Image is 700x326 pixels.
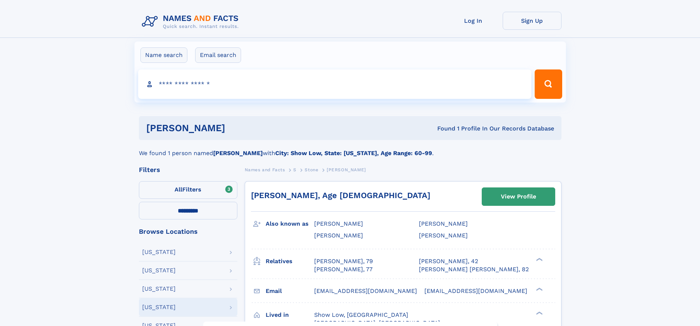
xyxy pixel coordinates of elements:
div: [US_STATE] [142,304,176,310]
a: [PERSON_NAME], 79 [314,257,373,265]
div: ❯ [534,257,543,262]
label: Name search [140,47,187,63]
h3: Lived in [266,309,314,321]
input: search input [138,69,532,99]
a: View Profile [482,188,555,205]
span: [EMAIL_ADDRESS][DOMAIN_NAME] [314,287,417,294]
a: [PERSON_NAME], 42 [419,257,478,265]
span: Show Low, [GEOGRAPHIC_DATA] [314,311,408,318]
span: [PERSON_NAME] [419,220,468,227]
span: [PERSON_NAME] [314,232,363,239]
a: [PERSON_NAME], 77 [314,265,373,273]
img: Logo Names and Facts [139,12,245,32]
span: [PERSON_NAME] [327,167,366,172]
span: S [293,167,297,172]
div: Filters [139,166,237,173]
h3: Relatives [266,255,314,268]
span: [EMAIL_ADDRESS][DOMAIN_NAME] [424,287,527,294]
label: Email search [195,47,241,63]
h3: Also known as [266,218,314,230]
h1: [PERSON_NAME] [146,123,331,133]
b: [PERSON_NAME] [213,150,263,157]
span: [PERSON_NAME] [419,232,468,239]
span: Stone [305,167,318,172]
a: S [293,165,297,174]
span: All [175,186,182,193]
a: [PERSON_NAME], Age [DEMOGRAPHIC_DATA] [251,191,430,200]
b: City: Show Low, State: [US_STATE], Age Range: 60-99 [275,150,432,157]
span: [PERSON_NAME] [314,220,363,227]
a: Stone [305,165,318,174]
div: ❯ [534,287,543,291]
div: Found 1 Profile In Our Records Database [331,125,554,133]
div: [US_STATE] [142,249,176,255]
a: Sign Up [503,12,561,30]
button: Search Button [535,69,562,99]
label: Filters [139,181,237,199]
h3: Email [266,285,314,297]
div: We found 1 person named with . [139,140,561,158]
div: Browse Locations [139,228,237,235]
a: Names and Facts [245,165,285,174]
a: [PERSON_NAME] [PERSON_NAME], 82 [419,265,529,273]
div: ❯ [534,311,543,315]
div: [US_STATE] [142,268,176,273]
div: [US_STATE] [142,286,176,292]
a: Log In [444,12,503,30]
div: View Profile [501,188,536,205]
